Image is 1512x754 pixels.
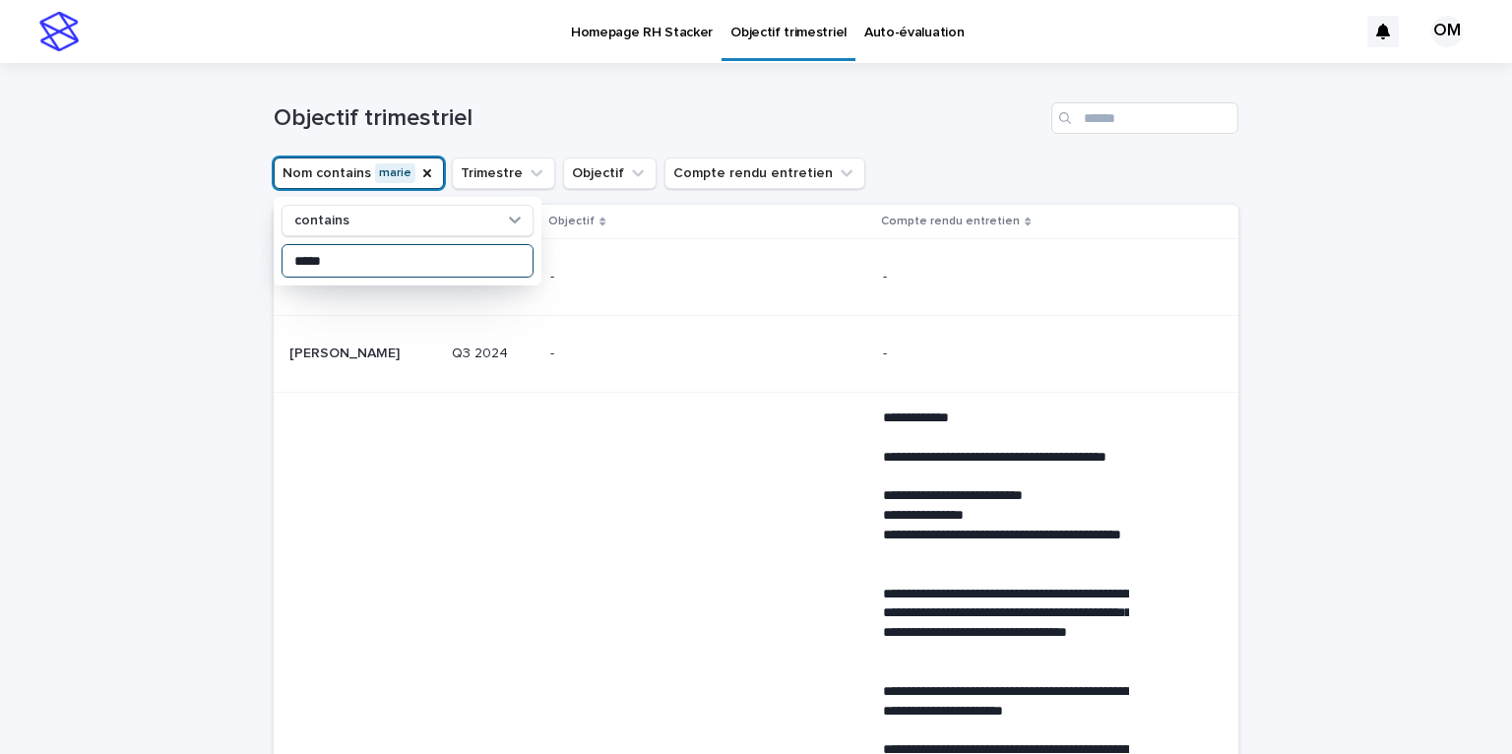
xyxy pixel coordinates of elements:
[550,269,796,285] p: -
[548,211,595,232] p: Objectif
[274,316,1238,393] tr: [PERSON_NAME][PERSON_NAME] Q3 2024--
[883,269,1129,285] p: -
[452,157,555,189] button: Trimestre
[289,342,404,362] p: [PERSON_NAME]
[881,211,1020,232] p: Compte rendu entretien
[563,157,657,189] button: Objectif
[1431,16,1463,47] div: OM
[883,346,1129,362] p: -
[1051,102,1238,134] input: Search
[274,104,1043,133] h1: Objectif trimestriel
[294,213,349,229] p: contains
[274,157,444,189] button: Nom
[452,346,535,362] p: Q3 2024
[550,346,796,362] p: -
[39,12,79,51] img: stacker-logo-s-only.png
[274,239,1238,316] tr: [PERSON_NAME][PERSON_NAME] ---
[664,157,865,189] button: Compte rendu entretien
